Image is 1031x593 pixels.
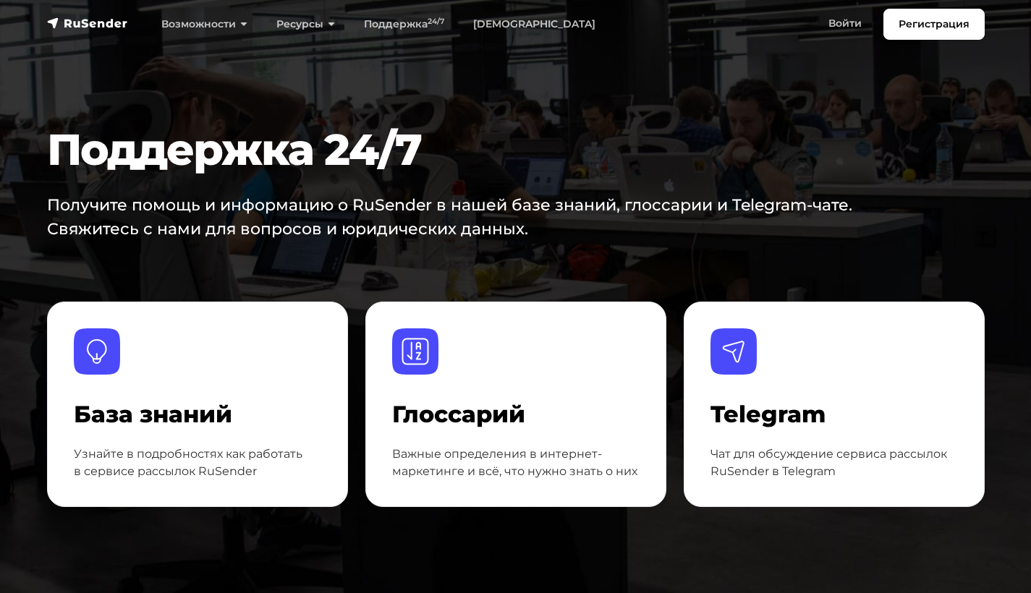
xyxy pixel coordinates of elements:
[814,9,876,38] a: Войти
[710,401,958,428] h4: Telegram
[147,9,262,39] a: Возможности
[47,193,867,241] p: Получите помощь и информацию о RuSender в нашей базе знаний, глоссарии и Telegram-чате. Свяжитесь...
[349,9,459,39] a: Поддержка24/7
[710,328,757,375] img: Telegram
[428,17,444,26] sup: 24/7
[392,328,438,375] img: Глоссарий
[392,445,640,480] p: Важные определения в интернет-маркетинге и всё, что нужно знать о них
[47,16,128,30] img: RuSender
[365,302,666,507] a: Глоссарий Глоссарий Важные определения в интернет-маркетинге и всё, что нужно знать о них
[262,9,349,39] a: Ресурсы
[74,445,321,480] p: Узнайте в подробностях как работать в сервисе рассылок RuSender
[459,9,610,39] a: [DEMOGRAPHIC_DATA]
[883,9,985,40] a: Регистрация
[74,328,120,375] img: База знаний
[47,124,905,176] h1: Поддержка 24/7
[47,302,348,507] a: База знаний База знаний Узнайте в подробностях как работать в сервисе рассылок RuSender
[710,445,958,480] p: Чат для обсуждение сервиса рассылок RuSender в Telegram
[74,401,321,428] h4: База знаний
[684,302,985,507] a: Telegram Telegram Чат для обсуждение сервиса рассылок RuSender в Telegram
[392,401,640,428] h4: Глоссарий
